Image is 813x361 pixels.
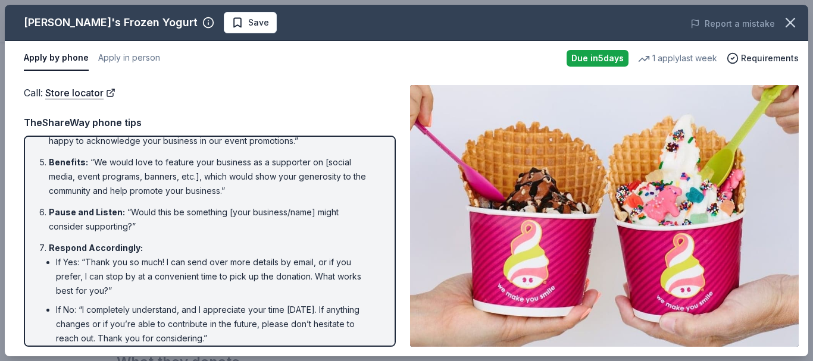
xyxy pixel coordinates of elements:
a: Store locator [45,85,115,101]
button: Save [224,12,277,33]
li: “Would this be something [your business/name] might consider supporting?” [49,205,378,234]
span: Respond Accordingly : [49,243,143,253]
div: TheShareWay phone tips [24,115,396,130]
li: If No: “I completely understand, and I appreciate your time [DATE]. If anything changes or if you... [56,303,378,346]
div: Due in 5 days [567,50,628,67]
span: Benefits : [49,157,88,167]
div: Call : [24,85,396,101]
img: Image for Menchie's Frozen Yogurt [410,85,799,347]
div: [PERSON_NAME]'s Frozen Yogurt [24,13,198,32]
li: If Yes: “Thank you so much! I can send over more details by email, or if you prefer, I can stop b... [56,255,378,298]
button: Report a mistake [690,17,775,31]
li: “We would love to feature your business as a supporter on [social media, event programs, banners,... [49,155,378,198]
button: Requirements [727,51,799,65]
button: Apply by phone [24,46,89,71]
div: 1 apply last week [638,51,717,65]
button: Apply in person [98,46,160,71]
span: Save [248,15,269,30]
span: Pause and Listen : [49,207,125,217]
span: Requirements [741,51,799,65]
